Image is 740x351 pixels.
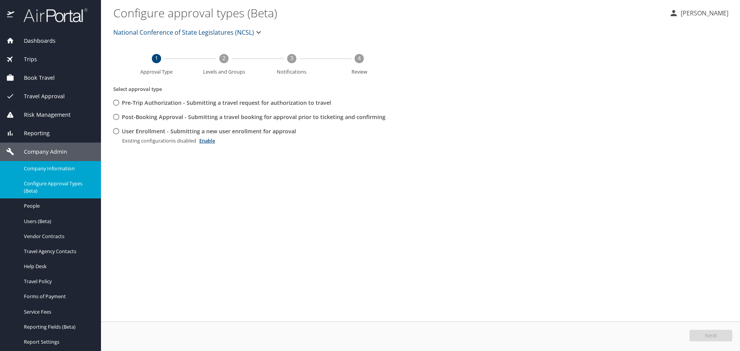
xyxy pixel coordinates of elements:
span: National Conference of State Legislatures (NCSL) [113,27,254,38]
span: Dashboards [14,37,55,45]
img: icon-airportal.png [7,8,15,23]
span: Post-Booking Approval - Submitting a travel booking for approval prior to ticketing and confirming [122,113,385,121]
span: Reporting [14,129,50,138]
h1: Configure approval types (Beta) [113,1,663,25]
p: [PERSON_NAME] [678,8,728,18]
text: 1 [155,54,158,62]
span: Report Settings [24,338,92,346]
text: 4 [358,54,361,62]
span: Forms of Payment [24,293,92,300]
span: Approval Type [126,69,187,74]
text: 3 [290,54,293,62]
label: Select approval type [113,86,162,92]
span: Travel Agency Contacts [24,248,92,255]
span: Travel Approval [14,92,65,101]
a: Enable [199,137,215,144]
span: User Enrollment - Submitting a new user enrollment for approval [122,127,296,136]
span: Reporting Fields (Beta) [24,323,92,331]
span: Levels and Groups [193,69,255,74]
div: Approval Types [113,96,392,147]
img: airportal-logo.png [15,8,87,23]
span: People [24,202,92,210]
span: Review [329,69,390,74]
span: Configure Approval Types (Beta) [24,180,92,195]
button: [PERSON_NAME] [666,6,732,20]
span: Travel Policy [24,278,92,285]
span: Help Desk [24,263,92,270]
span: Service Fees [24,308,92,316]
span: Book Travel [14,74,55,82]
span: Vendor Contracts [24,233,92,240]
span: Users (Beta) [24,218,92,225]
button: National Conference of State Legislatures (NCSL) [110,25,266,40]
div: Existing configuration is disabled [122,138,392,143]
span: Risk Management [14,111,71,119]
span: Company Information [24,165,92,172]
span: Trips [14,55,37,64]
span: Notifications [261,69,323,74]
text: 2 [222,54,225,62]
span: Pre-Trip Authorization - Submitting a travel request for authorization to travel [122,99,331,107]
span: Company Admin [14,148,67,156]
